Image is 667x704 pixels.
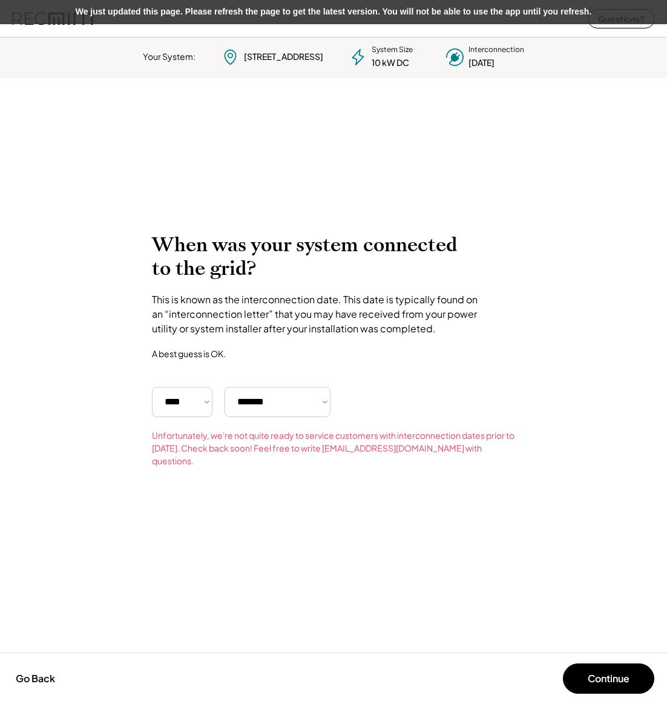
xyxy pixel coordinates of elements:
div: A best guess is OK. [152,348,226,359]
div: [STREET_ADDRESS] [244,51,323,63]
button: Go Back [12,665,59,692]
div: Interconnection [468,45,524,55]
div: This is known as the interconnection date. This date is typically found on an “interconnection le... [152,292,479,336]
button: Continue [563,663,654,694]
div: System Size [372,45,413,55]
h2: When was your system connected to the grid? [152,233,479,280]
div: 10 kW DC [372,57,409,69]
div: Unfortunately, we're not quite ready to service customers with interconnection dates prior to [DA... [152,429,515,467]
div: [DATE] [468,57,494,69]
div: Your System: [143,51,195,63]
